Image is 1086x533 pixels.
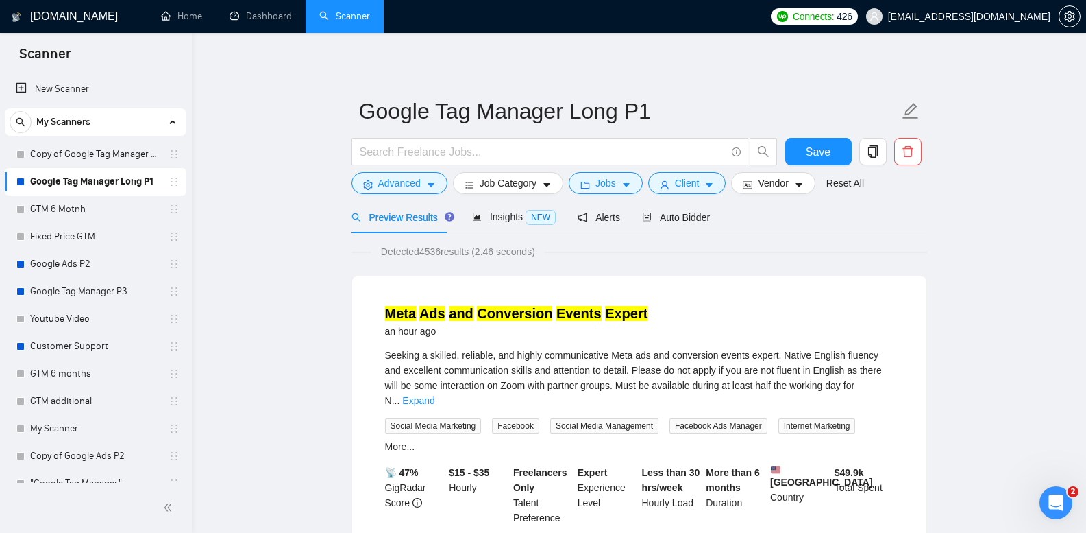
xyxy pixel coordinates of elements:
[580,180,590,190] span: folder
[169,423,180,434] span: holder
[359,94,899,128] input: Scanner name...
[230,10,292,22] a: dashboardDashboard
[30,470,160,497] a: "Google Tag Manager"
[894,138,922,165] button: delete
[10,111,32,133] button: search
[575,465,639,525] div: Experience Level
[895,145,921,158] span: delete
[169,231,180,242] span: holder
[385,306,648,321] a: Meta Ads and Conversion Events Expert
[16,75,175,103] a: New Scanner
[385,441,415,452] a: More...
[449,467,489,478] b: $15 - $35
[758,176,788,191] span: Vendor
[1059,11,1080,22] span: setting
[1059,5,1081,27] button: setting
[642,467,700,493] b: Less than 30 hrs/week
[750,138,777,165] button: search
[703,465,767,525] div: Duration
[30,333,160,360] a: Customer Support
[449,306,473,321] mark: and
[5,75,186,103] li: New Scanner
[642,213,652,222] span: robot
[1039,486,1072,519] iframe: Intercom live chat
[648,172,726,194] button: userClientcaret-down
[743,180,752,190] span: idcard
[902,102,920,120] span: edit
[675,176,700,191] span: Client
[10,117,31,127] span: search
[385,306,417,321] mark: Meta
[777,11,788,22] img: upwork-logo.png
[30,360,160,388] a: GTM 6 months
[578,213,587,222] span: notification
[169,396,180,407] span: holder
[443,211,456,223] div: Tooltip anchor
[319,10,370,22] a: searchScanner
[860,145,886,158] span: copy
[513,467,567,493] b: Freelancers Only
[169,176,180,187] span: holder
[669,418,767,434] span: Facebook Ads Manager
[30,196,160,223] a: GTM 6 Motnh
[639,465,704,525] div: Hourly Load
[472,212,482,222] span: area-chart
[578,467,608,478] b: Expert
[385,418,482,434] span: Social Media Marketing
[542,180,552,190] span: caret-down
[419,306,445,321] mark: Ads
[556,306,602,321] mark: Events
[621,180,631,190] span: caret-down
[835,467,864,478] b: $ 49.9k
[8,44,82,73] span: Scanner
[385,467,419,478] b: 📡 47%
[30,250,160,278] a: Google Ads P2
[569,172,643,194] button: folderJobscaret-down
[731,172,815,194] button: idcardVendorcaret-down
[169,478,180,489] span: holder
[706,467,760,493] b: More than 6 months
[351,212,450,223] span: Preview Results
[426,180,436,190] span: caret-down
[363,180,373,190] span: setting
[30,415,160,442] a: My Scanner
[859,138,887,165] button: copy
[837,9,852,24] span: 426
[785,138,852,165] button: Save
[492,418,539,434] span: Facebook
[767,465,832,525] div: Country
[169,368,180,379] span: holder
[1059,11,1081,22] a: setting
[385,350,882,406] span: Seeking a skilled, reliable, and highly communicative Meta ads and conversion events expert. Nati...
[360,143,726,161] input: Search Freelance Jobs...
[402,395,434,406] a: Expand
[412,498,422,508] span: info-circle
[392,395,400,406] span: ...
[480,176,536,191] span: Job Category
[453,172,563,194] button: barsJob Categorycaret-down
[169,313,180,324] span: holder
[378,176,421,191] span: Advanced
[794,180,804,190] span: caret-down
[30,305,160,333] a: Youtube Video
[750,145,776,158] span: search
[472,211,556,222] span: Insights
[169,204,180,215] span: holder
[12,6,21,28] img: logo
[778,418,856,434] span: Internet Marketing
[510,465,575,525] div: Talent Preference
[382,465,447,525] div: GigRadar Score
[771,465,780,475] img: 🇺🇸
[806,143,830,161] span: Save
[826,176,864,191] a: Reset All
[169,259,180,270] span: holder
[30,278,160,305] a: Google Tag Manager P3
[660,180,669,190] span: user
[605,306,647,321] mark: Expert
[704,180,714,190] span: caret-down
[385,323,648,340] div: an hour ago
[169,149,180,160] span: holder
[446,465,510,525] div: Hourly
[36,108,90,136] span: My Scanners
[351,213,361,222] span: search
